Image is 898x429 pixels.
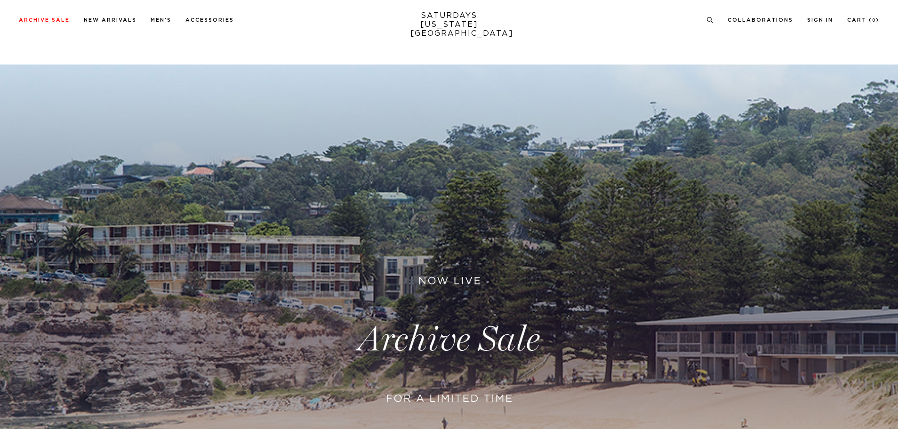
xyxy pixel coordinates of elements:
[151,17,171,23] a: Men's
[185,17,234,23] a: Accessories
[410,11,488,38] a: SATURDAYS[US_STATE][GEOGRAPHIC_DATA]
[84,17,136,23] a: New Arrivals
[807,17,833,23] a: Sign In
[728,17,793,23] a: Collaborations
[847,17,879,23] a: Cart (0)
[19,17,70,23] a: Archive Sale
[872,18,876,23] small: 0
